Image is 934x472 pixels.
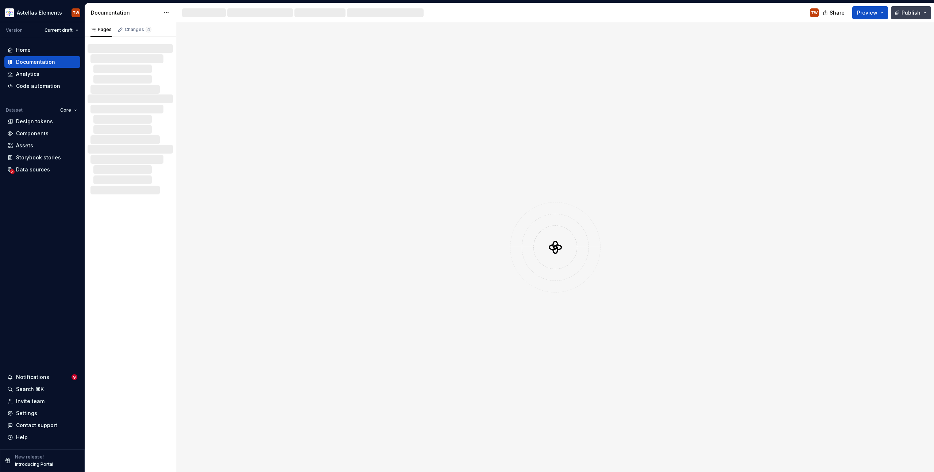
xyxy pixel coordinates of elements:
[4,128,80,139] a: Components
[4,44,80,56] a: Home
[891,6,931,19] button: Publish
[857,9,877,16] span: Preview
[16,70,39,78] div: Analytics
[15,454,44,460] p: New release!
[16,398,45,405] div: Invite team
[45,27,73,33] span: Current draft
[16,166,50,173] div: Data sources
[5,8,14,17] img: b2369ad3-f38c-46c1-b2a2-f2452fdbdcd2.png
[90,27,112,32] div: Pages
[4,395,80,407] a: Invite team
[852,6,888,19] button: Preview
[57,105,80,115] button: Core
[4,56,80,68] a: Documentation
[819,6,849,19] button: Share
[4,383,80,395] button: Search ⌘K
[16,46,31,54] div: Home
[811,10,818,16] div: TW
[6,107,23,113] div: Dataset
[16,130,49,137] div: Components
[60,107,71,113] span: Core
[1,5,83,20] button: Astellas ElementsTW
[15,461,53,467] p: Introducing Portal
[16,82,60,90] div: Code automation
[830,9,845,16] span: Share
[73,10,79,16] div: TW
[146,27,151,32] span: 4
[16,410,37,417] div: Settings
[16,142,33,149] div: Assets
[4,432,80,443] button: Help
[6,27,23,33] div: Version
[16,118,53,125] div: Design tokens
[4,152,80,163] a: Storybook stories
[91,9,160,16] div: Documentation
[17,9,62,16] div: Astellas Elements
[16,154,61,161] div: Storybook stories
[4,407,80,419] a: Settings
[4,371,80,383] button: Notifications9
[4,116,80,127] a: Design tokens
[16,58,55,66] div: Documentation
[125,27,151,32] div: Changes
[41,25,82,35] button: Current draft
[4,140,80,151] a: Assets
[72,374,77,380] span: 9
[4,80,80,92] a: Code automation
[16,434,28,441] div: Help
[4,164,80,175] a: Data sources
[902,9,921,16] span: Publish
[4,68,80,80] a: Analytics
[4,419,80,431] button: Contact support
[16,386,44,393] div: Search ⌘K
[16,374,49,381] div: Notifications
[16,422,57,429] div: Contact support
